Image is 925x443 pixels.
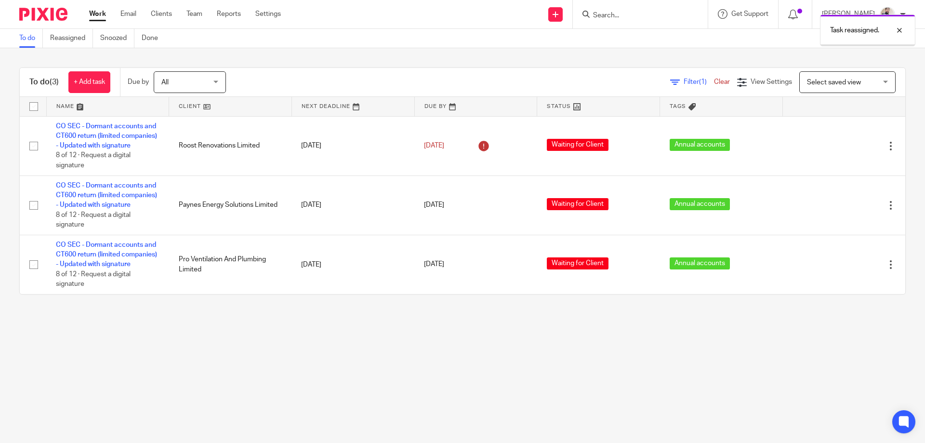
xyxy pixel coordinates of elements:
span: Waiting for Client [547,257,608,269]
a: + Add task [68,71,110,93]
span: Annual accounts [670,139,730,151]
p: Due by [128,77,149,87]
a: Work [89,9,106,19]
span: 8 of 12 · Request a digital signature [56,271,131,288]
td: Pro Ventilation And Plumbing Limited [169,235,292,294]
h1: To do [29,77,59,87]
span: Tags [670,104,686,109]
td: [DATE] [291,116,414,175]
a: Snoozed [100,29,134,48]
a: Email [120,9,136,19]
span: Filter [684,79,714,85]
td: [DATE] [291,175,414,235]
td: Roost Renovations Limited [169,116,292,175]
span: [DATE] [424,142,444,149]
td: Paynes Energy Solutions Limited [169,175,292,235]
a: Team [186,9,202,19]
span: 8 of 12 · Request a digital signature [56,152,131,169]
p: Task reassigned. [830,26,879,35]
a: To do [19,29,43,48]
span: (1) [699,79,707,85]
td: [DATE] [291,235,414,294]
span: Waiting for Client [547,198,608,210]
span: View Settings [751,79,792,85]
span: Waiting for Client [547,139,608,151]
a: CO SEC - Dormant accounts and CT600 return (limited companies) - Updated with signature [56,242,157,268]
span: [DATE] [424,202,444,209]
a: CO SEC - Dormant accounts and CT600 return (limited companies) - Updated with signature [56,123,157,149]
a: Done [142,29,165,48]
span: Annual accounts [670,198,730,210]
a: Clients [151,9,172,19]
span: All [161,79,169,86]
a: Reassigned [50,29,93,48]
img: Pixie%2002.jpg [880,7,895,22]
a: Reports [217,9,241,19]
span: [DATE] [424,261,444,268]
span: (3) [50,78,59,86]
span: Select saved view [807,79,861,86]
a: Settings [255,9,281,19]
img: Pixie [19,8,67,21]
a: Clear [714,79,730,85]
span: 8 of 12 · Request a digital signature [56,212,131,228]
span: Annual accounts [670,257,730,269]
a: CO SEC - Dormant accounts and CT600 return (limited companies) - Updated with signature [56,182,157,209]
